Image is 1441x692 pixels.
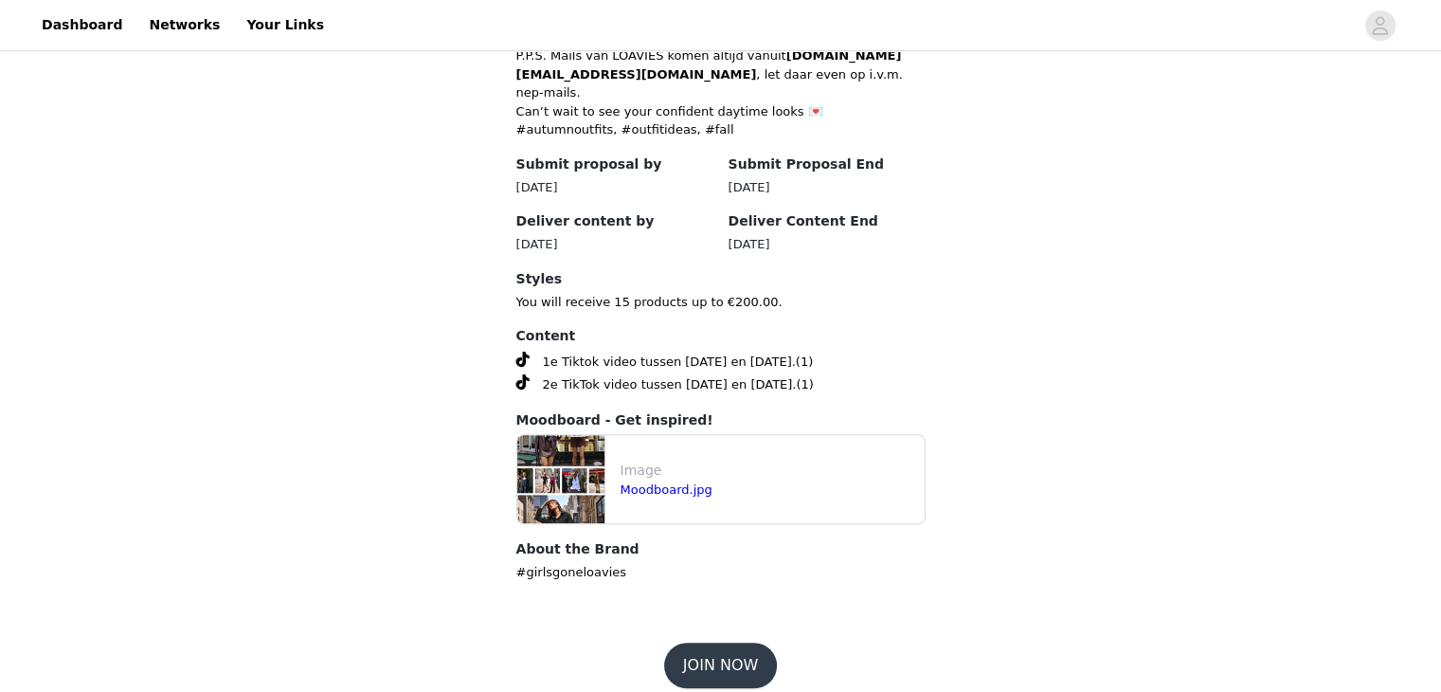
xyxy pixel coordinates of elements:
[543,375,797,394] span: 2e TikTok video tussen [DATE] en [DATE].
[516,326,926,346] h4: Content
[516,293,926,312] p: You will receive 15 products up to €200.00.
[729,178,926,197] div: [DATE]
[796,353,813,372] span: (1)
[621,483,712,497] a: Moodboard.jpg
[516,211,713,231] h4: Deliver content by
[729,211,926,231] h4: Deliver Content End
[516,48,902,82] a: [DOMAIN_NAME][EMAIL_ADDRESS][DOMAIN_NAME]
[516,102,926,139] p: Can’t wait to see your confident daytime looks 💌 #autumnoutfits, #outfitideas, #fall
[796,375,813,394] span: (1)
[516,178,713,197] div: [DATE]
[664,643,777,688] button: JOIN NOW
[516,28,926,102] p: P.S. De nieuwste items vind je onderaan in de contentmap. P.P.S. Mails van LOAVIES komen altijd v...
[1371,10,1389,41] div: avatar
[516,410,926,430] h4: Moodboard - Get inspired!
[729,155,926,174] h4: Submit Proposal End
[516,539,926,559] h4: About the Brand
[729,235,926,254] div: [DATE]
[137,4,231,46] a: Networks
[516,269,926,289] h4: Styles
[235,4,335,46] a: Your Links
[30,4,134,46] a: Dashboard
[516,155,713,174] h4: Submit proposal by
[543,353,796,372] span: 1e Tiktok video tussen [DATE] en [DATE].
[621,461,917,481] p: Image
[516,235,713,254] div: [DATE]
[516,563,926,582] p: #girlsgoneloavies
[517,435,604,523] img: file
